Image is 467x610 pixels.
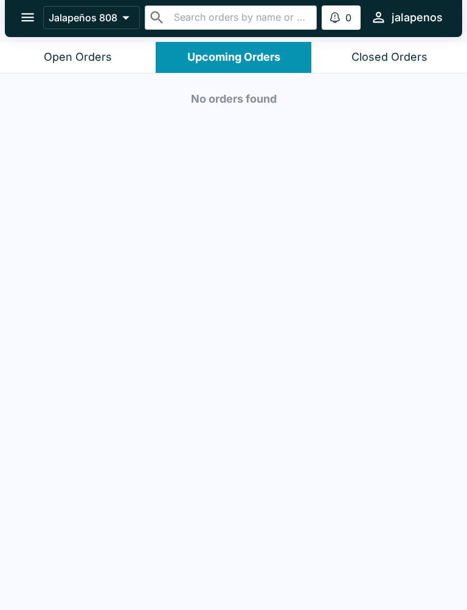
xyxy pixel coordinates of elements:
p: Jalapeños 808 [49,12,117,24]
button: jalapenos [365,4,448,30]
p: 0 [345,12,351,24]
input: Search orders by name or phone number [170,9,311,26]
button: open drawer [12,2,43,33]
button: Jalapeños 808 [43,6,140,29]
div: Upcoming Orders [187,50,280,64]
div: jalapenos [392,10,443,25]
div: Open Orders [44,50,112,64]
div: Closed Orders [351,50,427,64]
